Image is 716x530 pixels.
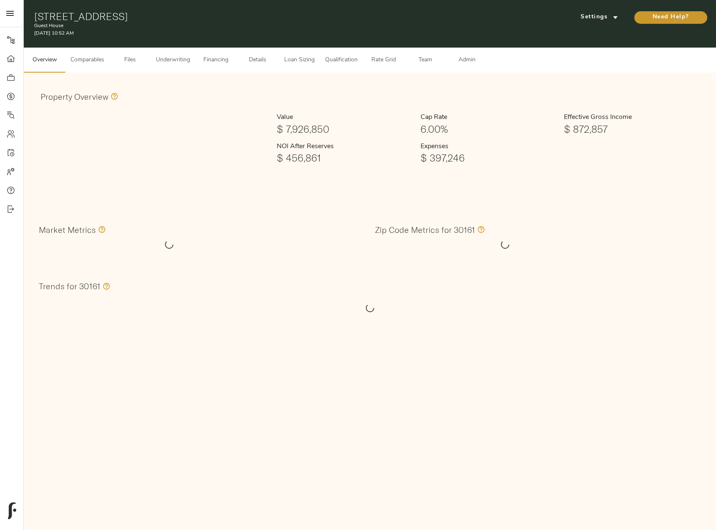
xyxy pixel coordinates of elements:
button: Settings [568,11,631,23]
h3: Market Metrics [39,225,96,235]
span: Financing [200,55,232,66]
span: Admin [451,55,483,66]
h1: $ 397,246 [421,152,558,164]
h1: $ 872,857 [564,123,701,135]
span: Comparables [70,55,104,66]
h6: NOI After Reserves [277,141,414,152]
button: Need Help? [634,11,707,24]
h3: Property Overview [40,92,108,101]
span: Loan Sizing [283,55,315,66]
h6: Expenses [421,141,558,152]
p: [DATE] 10:52 AM [34,30,482,37]
span: Rate Grid [368,55,399,66]
h1: $ 7,926,850 [277,123,414,135]
span: Team [409,55,441,66]
h3: Trends for 30161 [39,281,100,291]
span: Overview [29,55,60,66]
span: Files [114,55,146,66]
span: Underwriting [156,55,190,66]
h6: Cap Rate [421,112,558,123]
svg: Values in this section only include information specific to the 30161 zip code [475,225,485,235]
h6: Effective Gross Income [564,112,701,123]
h1: [STREET_ADDRESS] [34,10,482,22]
h3: Zip Code Metrics for 30161 [375,225,475,235]
h6: Value [277,112,414,123]
svg: Values in this section comprise all zip codes within the market [96,225,106,235]
span: Settings [576,12,622,23]
h1: 6.00% [421,123,558,135]
span: Qualification [325,55,358,66]
span: Details [242,55,273,66]
h1: $ 456,861 [277,152,414,164]
span: Need Help? [643,12,699,23]
p: Guest House [34,22,482,30]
